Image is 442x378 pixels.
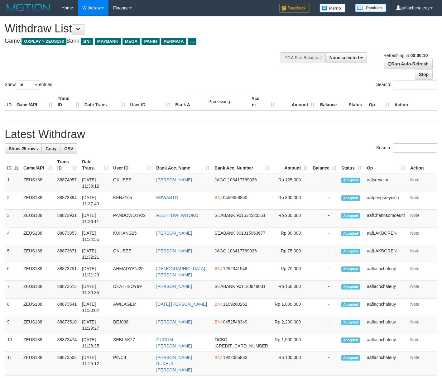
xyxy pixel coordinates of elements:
td: 88873615 [55,281,80,299]
a: [PERSON_NAME] [156,284,192,289]
td: Rp 200,000 [272,210,310,227]
span: BNI [214,355,222,360]
td: ZEUS138 [21,316,55,334]
a: GUGUM [PERSON_NAME] [156,337,192,348]
td: aaflachchaleuy [364,281,408,299]
td: KUHANG25 [111,227,154,245]
td: [DATE] 11:36:11 [79,210,111,227]
h1: Withdraw List [5,22,288,35]
select: Showentries [16,80,39,89]
span: BNI [214,195,222,200]
td: ZEUS138 [21,263,55,281]
a: Note [410,302,420,307]
td: ZEUS138 [21,352,55,376]
span: Copy 103417769036 to clipboard [228,177,257,182]
span: Copy 0459358850 to clipboard [223,195,247,200]
span: Refreshing in: [383,53,428,58]
td: 3 [5,210,21,227]
a: [DATE] [PERSON_NAME] [156,302,207,307]
span: Copy 0452548349 to clipboard [223,319,247,324]
td: BEJ038 [111,316,154,334]
a: Note [410,355,420,360]
span: Accepted [341,178,360,183]
td: aafpengsreynich [364,192,408,210]
td: aafChannsomoeurn [364,210,408,227]
th: Op: activate to sort column ascending [364,156,408,174]
span: None selected [329,55,359,60]
td: PINCII [111,352,154,376]
span: OXPLAY > ZEUS138 [22,38,66,45]
img: Feedback.jpg [279,4,310,12]
a: Note [410,337,420,342]
td: - [310,245,339,263]
td: PANDOWO1922 [111,210,154,227]
td: 11 [5,352,21,376]
td: [DATE] 11:32:21 [79,245,111,263]
span: Show 25 rows [9,146,38,151]
a: Note [410,248,420,253]
td: aaflachchaleuy [364,263,408,281]
td: Rp 70,000 [272,263,310,281]
th: Balance [317,93,346,111]
th: Trans ID: activate to sort column ascending [55,156,80,174]
a: Note [410,177,420,182]
td: 1 [5,174,21,192]
span: Copy 1109200262 to clipboard [223,302,247,307]
a: [PERSON_NAME] [156,248,192,253]
a: Note [410,231,420,236]
a: REDHI DWI WITOKO [156,213,198,218]
span: Copy 901315963677 to clipboard [236,231,265,236]
td: 8 [5,299,21,316]
th: Game/API [14,93,55,111]
span: CSV [64,146,73,151]
td: ZEUS138 [21,299,55,316]
td: - [310,263,339,281]
td: Rp 2,200,000 [272,316,310,334]
span: PERMATA [161,38,186,45]
td: 5 [5,245,21,263]
td: 6 [5,263,21,281]
span: SEABANK [214,284,235,289]
span: Accepted [341,320,360,325]
td: - [310,227,339,245]
span: Accepted [341,302,360,307]
a: Stop [415,69,433,80]
label: Show entries [5,80,52,89]
td: [DATE] 11:39:12 [79,174,111,192]
span: SEABANK [214,231,235,236]
td: Rp 75,000 [272,245,310,263]
a: Show 25 rows [5,143,42,154]
span: MEGA [123,38,140,45]
td: Rp 1,000,000 [272,299,310,316]
h1: Latest Withdraw [5,128,437,141]
td: Rp 125,000 [272,174,310,192]
td: ZEUS138 [21,245,55,263]
td: aaflachchaleuy [364,299,408,316]
th: Amount: activate to sort column ascending [272,156,310,174]
td: 9 [5,316,21,334]
th: Action [392,93,437,111]
span: Accepted [341,337,360,343]
span: ... [188,38,196,45]
strong: 00:00:10 [410,53,428,58]
td: [DATE] 11:37:40 [79,192,111,210]
td: ZEUS138 [21,210,55,227]
td: ZEUS138 [21,227,55,245]
td: 88873541 [55,299,80,316]
th: User ID [128,93,173,111]
a: ERWANTO [156,195,178,200]
span: Copy 693817527163 to clipboard [214,343,269,348]
td: ZEUS138 [21,174,55,192]
td: 4 [5,227,21,245]
td: DEATHBOY99 [111,281,154,299]
span: MAYBANK [95,38,121,45]
th: ID [5,93,14,111]
input: Search: [393,80,437,89]
td: - [310,210,339,227]
a: [PERSON_NAME] [156,231,192,236]
span: Copy 103417769036 to clipboard [228,248,257,253]
td: [DATE] 11:29:27 [79,316,111,334]
td: 88873751 [55,263,80,281]
td: ZEUS138 [21,281,55,299]
input: Search: [393,143,437,153]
